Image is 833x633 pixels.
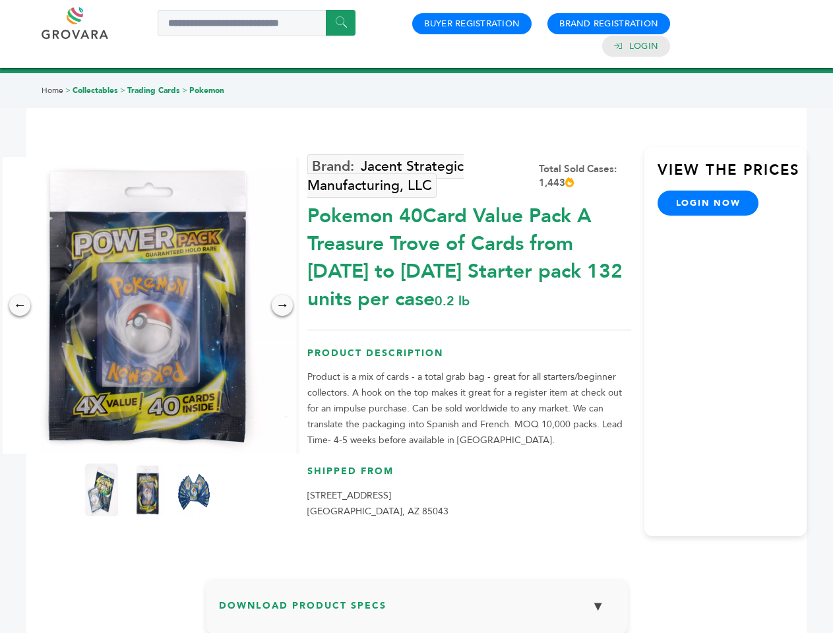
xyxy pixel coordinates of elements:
span: > [120,85,125,96]
h3: Download Product Specs [219,592,615,630]
h3: View the Prices [658,160,807,191]
div: → [272,295,293,316]
a: Jacent Strategic Manufacturing, LLC [307,154,464,198]
img: Pokemon 40-Card Value Pack – A Treasure Trove of Cards from 1996 to 2024 - Starter pack! 132 unit... [131,464,164,516]
h3: Product Description [307,347,631,370]
p: Product is a mix of cards - a total grab bag - great for all starters/beginner collectors. A hook... [307,369,631,448]
span: 0.2 lb [435,292,470,310]
span: > [182,85,187,96]
span: > [65,85,71,96]
a: Home [42,85,63,96]
a: Login [629,40,658,52]
div: Pokemon 40Card Value Pack A Treasure Trove of Cards from [DATE] to [DATE] Starter pack 132 units ... [307,196,631,313]
a: Buyer Registration [424,18,520,30]
input: Search a product or brand... [158,10,355,36]
a: Collectables [73,85,118,96]
h3: Shipped From [307,465,631,488]
p: [STREET_ADDRESS] [GEOGRAPHIC_DATA], AZ 85043 [307,488,631,520]
a: Brand Registration [559,18,658,30]
div: ← [9,295,30,316]
a: Trading Cards [127,85,180,96]
img: Pokemon 40-Card Value Pack – A Treasure Trove of Cards from 1996 to 2024 - Starter pack! 132 unit... [177,464,210,516]
button: ▼ [582,592,615,620]
img: Pokemon 40-Card Value Pack – A Treasure Trove of Cards from 1996 to 2024 - Starter pack! 132 unit... [85,464,118,516]
div: Total Sold Cases: 1,443 [539,162,631,190]
a: Pokemon [189,85,224,96]
a: login now [658,191,759,216]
